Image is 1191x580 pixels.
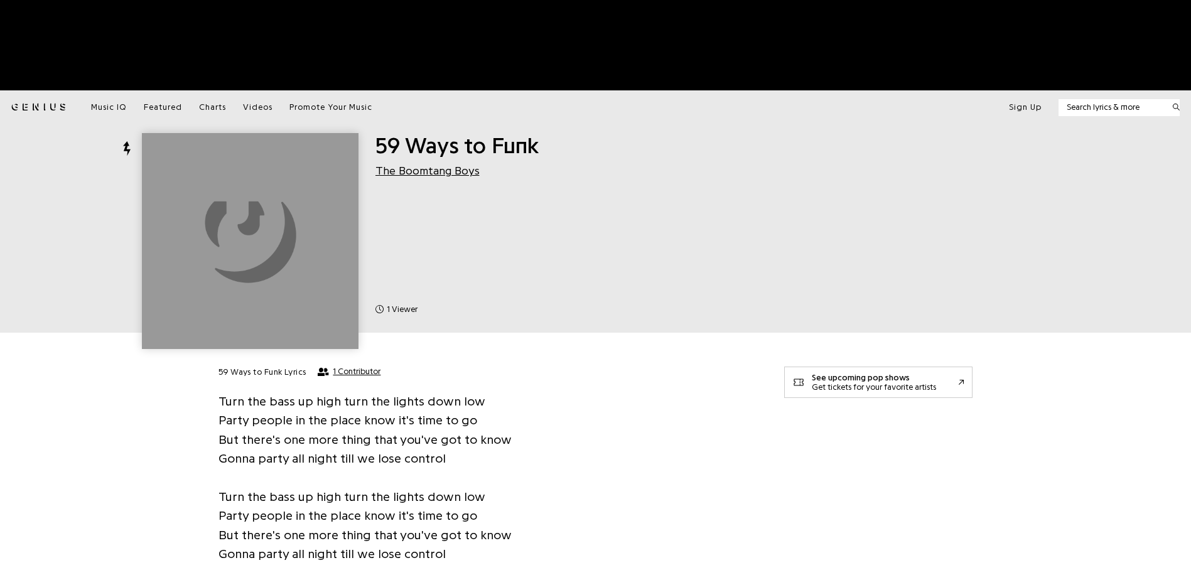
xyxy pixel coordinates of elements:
[243,103,272,111] span: Videos
[375,303,418,316] span: 1 viewer
[375,134,539,157] span: 59 Ways to Funk
[289,103,372,111] span: Promote Your Music
[144,103,182,111] span: Featured
[784,367,973,398] a: See upcoming pop showsGet tickets for your favorite artists
[199,102,226,113] a: Charts
[1009,102,1042,113] button: Sign Up
[91,102,127,113] a: Music IQ
[387,303,418,316] span: 1 viewer
[318,367,381,377] button: 1 Contributor
[1059,101,1165,114] input: Search lyrics & more
[91,103,127,111] span: Music IQ
[333,367,380,377] span: 1 Contributor
[784,144,785,145] iframe: Primis Frame
[199,103,226,111] span: Charts
[812,373,936,382] div: See upcoming pop shows
[375,165,480,176] a: The Boomtang Boys
[812,382,936,392] div: Get tickets for your favorite artists
[243,102,272,113] a: Videos
[142,133,358,349] img: Cover art for 59 Ways to Funk by The Boomtang Boys
[144,102,182,113] a: Featured
[218,367,306,378] h2: 59 Ways to Funk Lyrics
[289,102,372,113] a: Promote Your Music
